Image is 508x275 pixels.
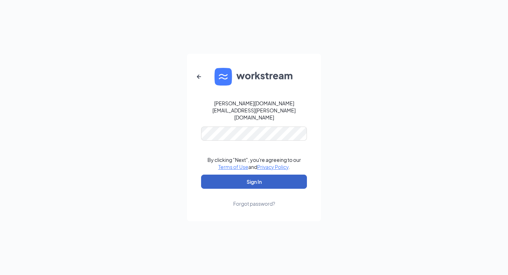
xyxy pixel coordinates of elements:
svg: ArrowLeftNew [195,72,203,81]
a: Privacy Policy [257,164,289,170]
img: WS logo and Workstream text [214,68,294,86]
button: ArrowLeftNew [190,68,207,85]
div: Forgot password? [233,200,275,207]
a: Forgot password? [233,189,275,207]
button: Sign In [201,175,307,189]
div: By clicking "Next", you're agreeing to our and . [207,156,301,170]
a: Terms of Use [218,164,248,170]
div: [PERSON_NAME][DOMAIN_NAME][EMAIL_ADDRESS][PERSON_NAME][DOMAIN_NAME] [201,100,307,121]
